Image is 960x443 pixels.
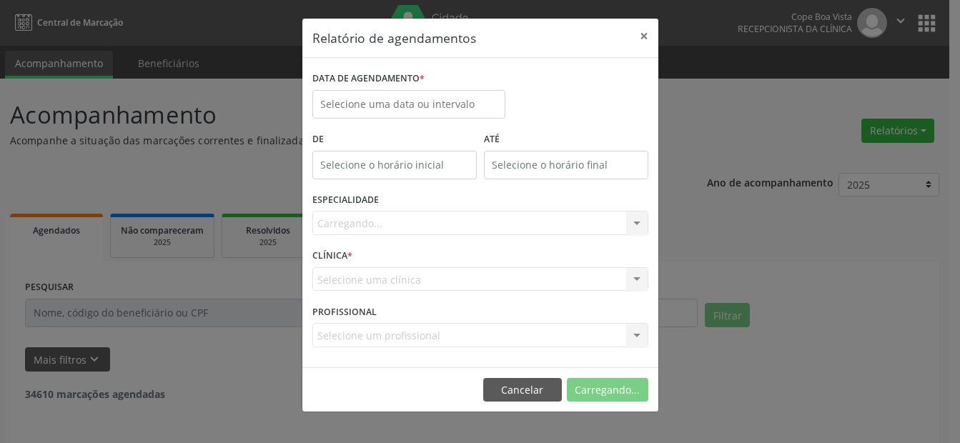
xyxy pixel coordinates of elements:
[312,29,476,47] h5: Relatório de agendamentos
[630,19,658,54] button: Close
[567,378,648,402] button: Carregando...
[312,129,477,151] label: De
[483,378,562,402] button: Cancelar
[312,90,505,119] input: Selecione uma data ou intervalo
[312,245,352,267] label: CLÍNICA
[312,301,377,323] label: PROFISSIONAL
[312,189,379,211] label: ESPECIALIDADE
[484,129,648,151] label: ATÉ
[484,151,648,179] input: Selecione o horário final
[312,68,425,90] label: DATA DE AGENDAMENTO
[312,151,477,179] input: Selecione o horário inicial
